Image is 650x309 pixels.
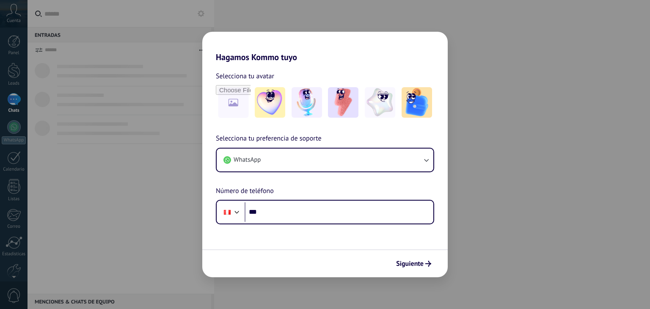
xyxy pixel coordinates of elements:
button: Siguiente [392,257,435,271]
img: -2.jpeg [292,87,322,118]
img: -5.jpeg [402,87,432,118]
button: WhatsApp [217,149,433,171]
span: Número de teléfono [216,186,274,197]
span: Selecciona tu avatar [216,71,274,82]
div: Peru: + 51 [219,203,235,221]
img: -1.jpeg [255,87,285,118]
img: -3.jpeg [328,87,358,118]
img: -4.jpeg [365,87,395,118]
span: WhatsApp [234,156,261,164]
h2: Hagamos Kommo tuyo [202,32,448,62]
span: Selecciona tu preferencia de soporte [216,133,322,144]
span: Siguiente [396,261,424,267]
